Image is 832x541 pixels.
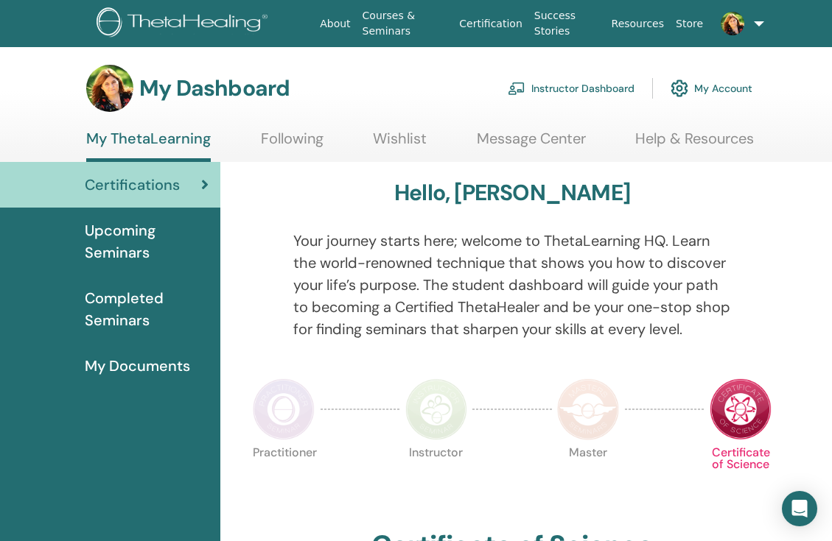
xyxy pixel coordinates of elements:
[528,2,606,45] a: Success Stories
[253,447,315,509] p: Practitioner
[86,65,133,112] img: default.jpg
[508,72,635,105] a: Instructor Dashboard
[606,10,671,38] a: Resources
[253,378,315,440] img: Practitioner
[710,378,772,440] img: Certificate of Science
[557,378,619,440] img: Master
[671,72,752,105] a: My Account
[373,130,427,158] a: Wishlist
[97,7,273,40] img: logo.png
[635,130,754,158] a: Help & Resources
[405,378,467,440] img: Instructor
[314,10,356,38] a: About
[85,219,209,264] span: Upcoming Seminars
[557,447,619,509] p: Master
[85,355,190,377] span: My Documents
[85,287,209,331] span: Completed Seminars
[357,2,454,45] a: Courses & Seminars
[86,130,211,162] a: My ThetaLearning
[394,180,630,206] h3: Hello, [PERSON_NAME]
[671,76,688,101] img: cog.svg
[261,130,324,158] a: Following
[670,10,709,38] a: Store
[710,447,772,509] p: Certificate of Science
[782,491,817,526] div: Open Intercom Messenger
[139,75,290,102] h3: My Dashboard
[508,82,525,95] img: chalkboard-teacher.svg
[721,12,744,35] img: default.jpg
[293,230,732,340] p: Your journey starts here; welcome to ThetaLearning HQ. Learn the world-renowned technique that sh...
[453,10,528,38] a: Certification
[477,130,586,158] a: Message Center
[85,174,180,196] span: Certifications
[405,447,467,509] p: Instructor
